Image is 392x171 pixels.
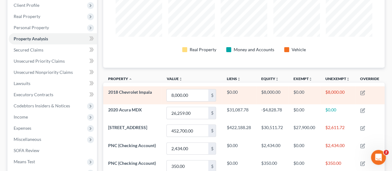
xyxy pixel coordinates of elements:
[14,148,39,153] span: SOFA Review
[14,36,48,41] span: Property Analysis
[234,47,274,53] div: Money and Accounts
[256,104,288,122] td: -$4,828.78
[256,86,288,104] td: $8,000.00
[14,47,43,52] span: Secured Claims
[227,76,241,81] a: Liensunfold_more
[261,76,279,81] a: Equityunfold_more
[288,140,320,157] td: $0.00
[167,125,208,137] input: 0.00
[288,86,320,104] td: $0.00
[14,125,31,131] span: Expenses
[9,89,97,100] a: Executory Contracts
[190,47,216,53] div: Real Property
[325,76,350,81] a: Unexemptunfold_more
[320,140,355,157] td: $2,434.00
[14,103,70,108] span: Codebtors Insiders & Notices
[288,122,320,140] td: $27,900.00
[256,122,288,140] td: $30,511.72
[320,86,355,104] td: $8,000.00
[167,143,208,155] input: 0.00
[222,122,256,140] td: $422,188.28
[129,77,132,81] i: expand_less
[320,122,355,140] td: $2,611.72
[108,107,142,112] span: 2020 Acura MDX
[14,159,35,164] span: Means Test
[14,58,65,64] span: Unsecured Priority Claims
[14,92,53,97] span: Executory Contracts
[14,2,39,8] span: Client Profile
[167,89,208,101] input: 0.00
[237,77,241,81] i: unfold_more
[222,104,256,122] td: $31,087.78
[355,73,385,87] th: Override
[14,137,41,142] span: Miscellaneous
[167,107,208,119] input: 0.00
[178,77,182,81] i: unfold_more
[9,78,97,89] a: Lawsuits
[108,125,147,130] span: [STREET_ADDRESS]
[308,77,312,81] i: unfold_more
[292,47,306,53] div: Vehicle
[208,143,216,155] div: $
[9,44,97,56] a: Secured Claims
[14,114,28,119] span: Income
[108,76,132,81] a: Property expand_less
[9,67,97,78] a: Unsecured Nonpriority Claims
[320,104,355,122] td: $0.00
[222,86,256,104] td: $0.00
[14,25,49,30] span: Personal Property
[288,104,320,122] td: $0.00
[14,81,30,86] span: Lawsuits
[384,150,389,155] span: 2
[14,14,40,19] span: Real Property
[14,70,73,75] span: Unsecured Nonpriority Claims
[208,125,216,137] div: $
[9,33,97,44] a: Property Analysis
[371,150,386,165] iframe: Intercom live chat
[9,56,97,67] a: Unsecured Priority Claims
[256,140,288,157] td: $2,434.00
[108,143,156,148] span: PNC (Checking Account)
[275,77,279,81] i: unfold_more
[208,107,216,119] div: $
[222,140,256,157] td: $0.00
[166,76,182,81] a: Valueunfold_more
[208,89,216,101] div: $
[9,145,97,156] a: SOFA Review
[293,76,312,81] a: Exemptunfold_more
[346,77,350,81] i: unfold_more
[108,160,156,166] span: PNC (Checking Account)
[108,89,152,95] span: 2018 Chevrolet Impala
